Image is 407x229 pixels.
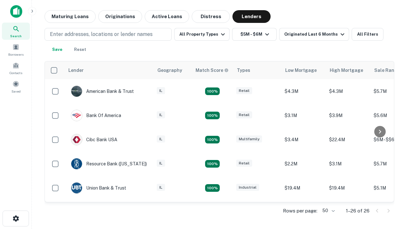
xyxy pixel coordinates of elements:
[205,112,220,119] div: Matching Properties: 4, hasApolloMatch: undefined
[2,41,30,58] a: Borrowers
[71,158,147,170] div: Resource Bank ([US_STATE])
[232,28,277,41] button: $5M - $6M
[11,89,21,94] span: Saved
[237,66,250,74] div: Types
[157,87,165,94] div: IL
[157,135,165,143] div: IL
[71,110,121,121] div: Bank Of America
[47,43,67,56] button: Save your search to get updates of matches that match your search criteria.
[236,184,259,191] div: Industrial
[236,160,252,167] div: Retail
[68,66,84,74] div: Lender
[281,128,326,152] td: $3.4M
[326,103,370,128] td: $3.9M
[70,43,90,56] button: Reset
[196,67,229,74] div: Capitalize uses an advanced AI algorithm to match your search with the best lender. The match sco...
[326,79,370,103] td: $4.3M
[71,86,82,97] img: picture
[375,158,407,188] iframe: Chat Widget
[157,160,165,167] div: IL
[2,59,30,77] a: Contacts
[205,184,220,192] div: Matching Properties: 4, hasApolloMatch: undefined
[232,10,271,23] button: Lenders
[330,66,363,74] div: High Mortgage
[326,152,370,176] td: $3.1M
[326,200,370,224] td: $4M
[192,10,230,23] button: Distress
[281,79,326,103] td: $4.3M
[71,134,117,145] div: Cibc Bank USA
[10,5,22,18] img: capitalize-icon.png
[281,61,326,79] th: Low Mortgage
[71,110,82,121] img: picture
[65,61,154,79] th: Lender
[50,31,153,38] p: Enter addresses, locations or lender names
[71,86,134,97] div: American Bank & Trust
[157,111,165,119] div: IL
[45,10,96,23] button: Maturing Loans
[71,183,82,193] img: picture
[174,28,230,41] button: All Property Types
[196,67,227,74] h6: Match Score
[154,61,192,79] th: Geography
[71,158,82,169] img: picture
[281,200,326,224] td: $4M
[281,176,326,200] td: $19.4M
[98,10,142,23] button: Originations
[346,207,369,215] p: 1–26 of 26
[352,28,383,41] button: All Filters
[236,87,252,94] div: Retail
[8,52,24,57] span: Borrowers
[281,152,326,176] td: $2.2M
[326,176,370,200] td: $19.4M
[233,61,281,79] th: Types
[192,61,233,79] th: Capitalize uses an advanced AI algorithm to match your search with the best lender. The match sco...
[236,111,252,119] div: Retail
[45,28,172,41] button: Enter addresses, locations or lender names
[236,135,262,143] div: Multifamily
[326,128,370,152] td: $22.4M
[10,70,22,75] span: Contacts
[205,160,220,168] div: Matching Properties: 4, hasApolloMatch: undefined
[2,78,30,95] a: Saved
[279,28,349,41] button: Originated Last 6 Months
[326,61,370,79] th: High Mortgage
[283,207,317,215] p: Rows per page:
[71,182,126,194] div: Union Bank & Trust
[284,31,346,38] div: Originated Last 6 Months
[10,33,22,38] span: Search
[71,134,82,145] img: picture
[285,66,317,74] div: Low Mortgage
[157,66,182,74] div: Geography
[2,23,30,40] a: Search
[145,10,189,23] button: Active Loans
[320,206,336,215] div: 50
[205,136,220,143] div: Matching Properties: 4, hasApolloMatch: undefined
[281,103,326,128] td: $3.1M
[157,184,165,191] div: IL
[205,87,220,95] div: Matching Properties: 7, hasApolloMatch: undefined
